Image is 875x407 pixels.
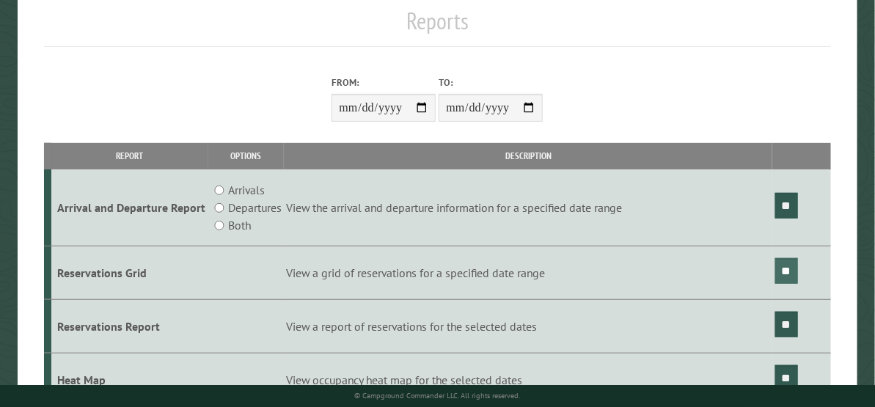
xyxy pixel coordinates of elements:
label: From: [332,76,436,89]
label: Arrivals [228,181,265,199]
th: Description [284,143,772,169]
th: Report [51,143,208,169]
td: View a report of reservations for the selected dates [284,299,772,353]
td: Reservations Report [51,299,208,353]
td: View occupancy heat map for the selected dates [284,353,772,406]
small: © Campground Commander LLC. All rights reserved. [354,391,520,400]
td: Arrival and Departure Report [51,169,208,246]
label: Departures [228,199,282,216]
td: Reservations Grid [51,246,208,300]
td: View a grid of reservations for a specified date range [284,246,772,300]
td: View the arrival and departure information for a specified date range [284,169,772,246]
th: Options [208,143,285,169]
h1: Reports [44,7,832,47]
label: Both [228,216,251,234]
label: To: [439,76,543,89]
td: Heat Map [51,353,208,406]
